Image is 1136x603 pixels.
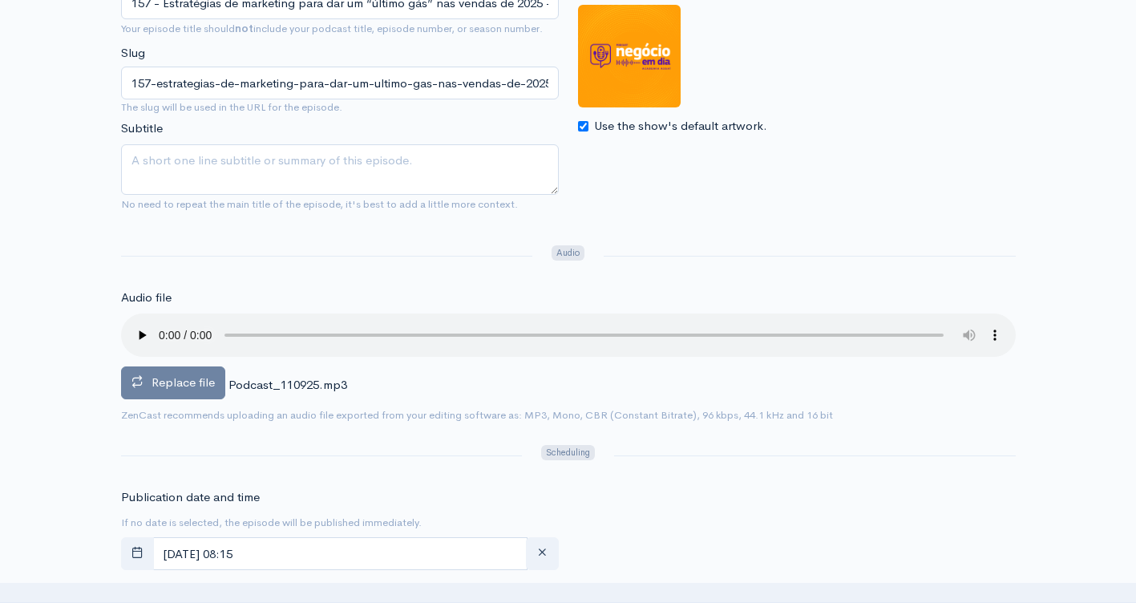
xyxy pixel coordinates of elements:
[121,537,154,570] button: toggle
[121,289,172,307] label: Audio file
[235,22,253,35] strong: not
[594,117,767,136] label: Use the show's default artwork.
[121,408,833,422] small: ZenCast recommends uploading an audio file exported from your editing software as: MP3, Mono, CBR...
[121,516,422,529] small: If no date is selected, the episode will be published immediately.
[121,197,518,211] small: No need to repeat the main title of the episode, it's best to add a little more context.
[541,445,594,460] span: Scheduling
[152,374,215,390] span: Replace file
[228,377,347,392] span: Podcast_110925.mp3
[552,245,584,261] span: Audio
[121,22,543,35] small: Your episode title should include your podcast title, episode number, or season number.
[121,488,260,507] label: Publication date and time
[121,44,145,63] label: Slug
[121,119,163,138] label: Subtitle
[121,99,559,115] small: The slug will be used in the URL for the episode.
[526,537,559,570] button: clear
[121,67,559,99] input: title-of-episode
